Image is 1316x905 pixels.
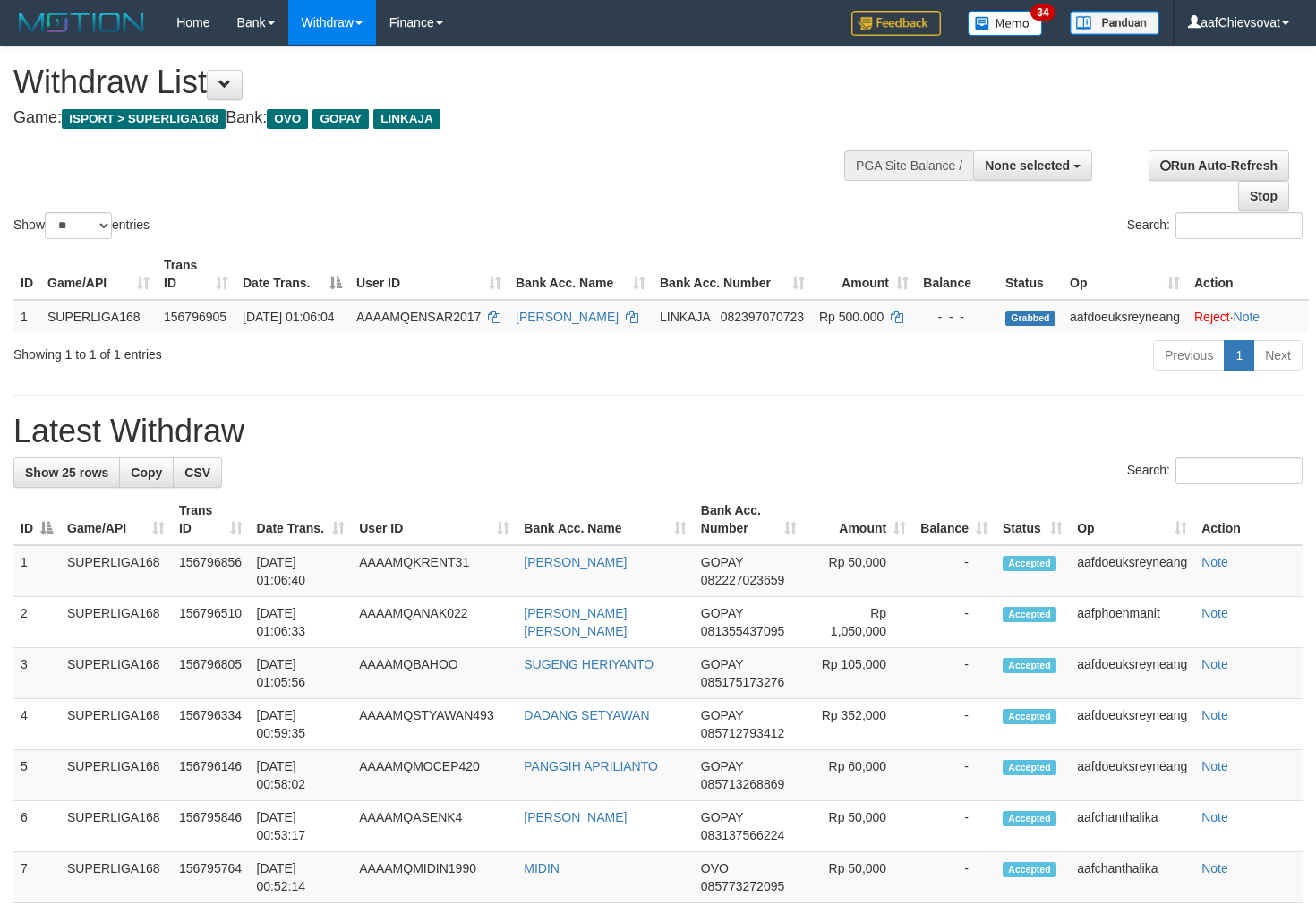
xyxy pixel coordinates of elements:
[701,657,743,671] span: GOPAY
[1238,181,1289,211] a: Stop
[13,699,60,750] td: 4
[1127,457,1303,484] label: Search:
[968,11,1043,36] img: Button%20Memo.svg
[1070,545,1194,597] td: aafdoeuksreyneang
[524,759,658,773] a: PANGGIH APRILIANTO
[1003,811,1056,826] span: Accepted
[701,675,784,689] span: Copy 085175173276 to clipboard
[851,11,941,36] img: Feedback.jpg
[804,852,913,903] td: Rp 50,000
[1224,340,1254,371] a: 1
[235,249,349,300] th: Date Trans.: activate to sort column descending
[985,158,1070,173] span: None selected
[524,861,560,875] a: MIDIN
[25,465,108,480] span: Show 25 rows
[352,545,517,597] td: AAAAMQKRENT31
[13,494,60,545] th: ID: activate to sort column descending
[517,494,694,545] th: Bank Acc. Name: activate to sort column ascending
[184,465,210,480] span: CSV
[1063,300,1187,333] td: aafdoeuksreyneang
[804,545,913,597] td: Rp 50,000
[1194,310,1230,324] a: Reject
[60,750,172,801] td: SUPERLIGA168
[60,648,172,699] td: SUPERLIGA168
[1201,759,1228,773] a: Note
[352,597,517,648] td: AAAAMQANAK022
[13,597,60,648] td: 2
[349,249,508,300] th: User ID: activate to sort column ascending
[694,494,804,545] th: Bank Acc. Number: activate to sort column ascending
[1070,494,1194,545] th: Op: activate to sort column ascending
[352,750,517,801] td: AAAAMQMOCEP420
[1187,300,1309,333] td: ·
[13,457,120,488] a: Show 25 rows
[804,597,913,648] td: Rp 1,050,000
[13,750,60,801] td: 5
[13,300,40,333] td: 1
[1070,11,1159,35] img: panduan.png
[45,212,112,239] select: Showentries
[1003,709,1056,724] span: Accepted
[998,249,1063,300] th: Status
[804,699,913,750] td: Rp 352,000
[913,801,996,852] td: -
[250,545,353,597] td: [DATE] 01:06:40
[243,310,334,324] span: [DATE] 01:06:04
[1003,862,1056,877] span: Accepted
[13,414,1303,449] h1: Latest Withdraw
[1063,249,1187,300] th: Op: activate to sort column ascending
[13,212,150,239] label: Show entries
[250,801,353,852] td: [DATE] 00:53:17
[524,555,627,569] a: [PERSON_NAME]
[701,759,743,773] span: GOPAY
[1201,810,1228,824] a: Note
[1003,658,1056,673] span: Accepted
[60,852,172,903] td: SUPERLIGA168
[172,801,250,852] td: 156795846
[352,699,517,750] td: AAAAMQSTYAWAN493
[13,64,859,100] h1: Withdraw List
[913,494,996,545] th: Balance: activate to sort column ascending
[250,494,353,545] th: Date Trans.: activate to sort column ascending
[701,555,743,569] span: GOPAY
[1201,606,1228,620] a: Note
[1127,212,1303,239] label: Search:
[356,310,481,324] span: AAAAMQENSAR2017
[250,699,353,750] td: [DATE] 00:59:35
[923,308,991,326] div: - - -
[1070,648,1194,699] td: aafdoeuksreyneang
[13,852,60,903] td: 7
[1175,212,1303,239] input: Search:
[172,750,250,801] td: 156796146
[250,750,353,801] td: [DATE] 00:58:02
[721,310,804,324] span: Copy 082397070723 to clipboard
[1234,310,1260,324] a: Note
[1253,340,1303,371] a: Next
[844,150,973,181] div: PGA Site Balance /
[1030,4,1055,21] span: 34
[1070,852,1194,903] td: aafchanthalika
[40,300,157,333] td: SUPERLIGA168
[973,150,1092,181] button: None selected
[352,648,517,699] td: AAAAMQBAHOO
[701,708,743,722] span: GOPAY
[508,249,653,300] th: Bank Acc. Name: activate to sort column ascending
[13,338,535,363] div: Showing 1 to 1 of 1 entries
[819,310,884,324] span: Rp 500.000
[172,699,250,750] td: 156796334
[60,801,172,852] td: SUPERLIGA168
[913,750,996,801] td: -
[1201,555,1228,569] a: Note
[164,310,226,324] span: 156796905
[1153,340,1225,371] a: Previous
[701,606,743,620] span: GOPAY
[1201,708,1228,722] a: Note
[62,109,226,129] span: ISPORT > SUPERLIGA168
[13,545,60,597] td: 1
[172,494,250,545] th: Trans ID: activate to sort column ascending
[119,457,174,488] a: Copy
[804,648,913,699] td: Rp 105,000
[701,861,729,875] span: OVO
[1187,249,1309,300] th: Action
[1149,150,1289,181] a: Run Auto-Refresh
